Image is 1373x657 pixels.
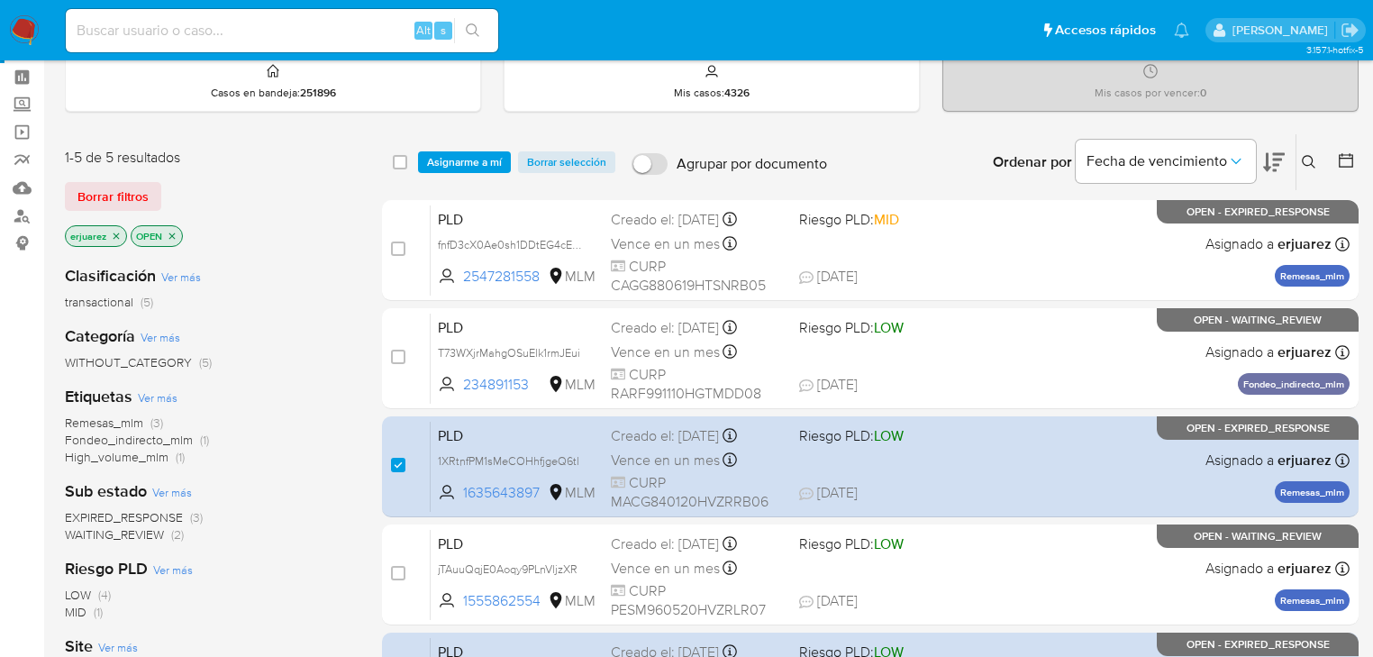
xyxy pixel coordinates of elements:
a: Salir [1341,21,1359,40]
button: search-icon [454,18,491,43]
span: Alt [416,22,431,39]
a: Notificaciones [1174,23,1189,38]
span: 3.157.1-hotfix-5 [1306,42,1364,57]
p: erika.juarez@mercadolibre.com.mx [1232,22,1334,39]
input: Buscar usuario o caso... [66,19,498,42]
span: s [441,22,446,39]
span: Accesos rápidos [1055,21,1156,40]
